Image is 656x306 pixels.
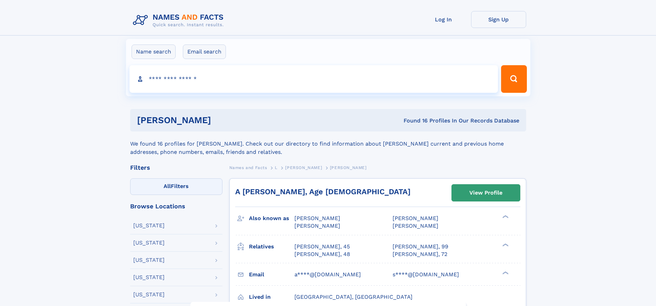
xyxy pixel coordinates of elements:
[249,213,294,224] h3: Also known as
[416,11,471,28] a: Log In
[235,187,410,196] a: A [PERSON_NAME], Age [DEMOGRAPHIC_DATA]
[294,294,413,300] span: [GEOGRAPHIC_DATA], [GEOGRAPHIC_DATA]
[229,163,267,172] a: Names and Facts
[132,45,176,59] label: Name search
[452,185,520,201] a: View Profile
[133,292,165,297] div: [US_STATE]
[285,165,322,170] span: [PERSON_NAME]
[275,165,278,170] span: L
[133,240,165,246] div: [US_STATE]
[130,11,229,30] img: Logo Names and Facts
[183,45,226,59] label: Email search
[137,116,308,125] h1: [PERSON_NAME]
[501,65,527,93] button: Search Button
[164,183,171,189] span: All
[294,215,340,221] span: [PERSON_NAME]
[294,250,350,258] a: [PERSON_NAME], 48
[307,117,519,125] div: Found 16 Profiles In Our Records Database
[130,203,222,209] div: Browse Locations
[130,165,222,171] div: Filters
[294,243,350,250] a: [PERSON_NAME], 45
[501,243,509,247] div: ❯
[130,178,222,195] label: Filters
[393,243,448,250] a: [PERSON_NAME], 99
[249,291,294,303] h3: Lived in
[249,241,294,253] h3: Relatives
[249,269,294,280] h3: Email
[393,250,447,258] a: [PERSON_NAME], 72
[393,215,438,221] span: [PERSON_NAME]
[285,163,322,172] a: [PERSON_NAME]
[501,215,509,219] div: ❯
[393,223,438,229] span: [PERSON_NAME]
[129,65,498,93] input: search input
[471,11,526,28] a: Sign Up
[130,131,526,156] div: We found 16 profiles for [PERSON_NAME]. Check out our directory to find information about [PERSON...
[294,223,340,229] span: [PERSON_NAME]
[330,165,367,170] span: [PERSON_NAME]
[133,275,165,280] div: [US_STATE]
[469,185,502,201] div: View Profile
[133,223,165,228] div: [US_STATE]
[501,270,509,275] div: ❯
[275,163,278,172] a: L
[133,257,165,263] div: [US_STATE]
